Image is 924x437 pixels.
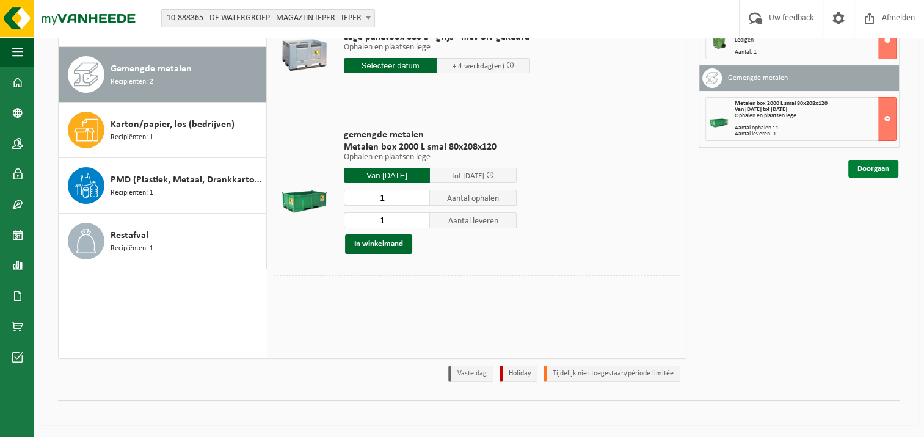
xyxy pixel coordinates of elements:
h3: Gemengde metalen [728,68,788,88]
div: Ledigen [735,37,897,43]
button: PMD (Plastiek, Metaal, Drankkartons) (bedrijven) Recipiënten: 1 [59,158,267,214]
button: Restafval Recipiënten: 1 [59,214,267,269]
span: Aantal leveren [430,212,517,228]
span: Recipiënten: 1 [111,243,153,255]
p: Ophalen en plaatsen lege [344,43,530,52]
span: Gemengde metalen [111,62,192,76]
button: Karton/papier, los (bedrijven) Recipiënten: 1 [59,103,267,158]
p: Ophalen en plaatsen lege [344,153,517,162]
span: PMD (Plastiek, Metaal, Drankkartons) (bedrijven) [111,173,263,187]
span: 10-888365 - DE WATERGROEP - MAGAZIJN IEPER - IEPER [162,10,374,27]
button: Gemengde metalen Recipiënten: 2 [59,47,267,103]
span: Recipiënten: 1 [111,132,153,143]
input: Selecteer datum [344,168,431,183]
span: Metalen box 2000 L smal 80x208x120 [344,141,517,153]
li: Vaste dag [448,366,493,382]
span: + 4 werkdag(en) [453,62,504,70]
div: Aantal: 1 [735,49,897,56]
li: Holiday [500,366,537,382]
div: Aantal ophalen : 1 [735,125,897,131]
div: Ophalen en plaatsen lege [735,113,897,119]
span: tot [DATE] [452,172,484,180]
strong: Van [DATE] tot [DATE] [735,106,787,113]
a: Doorgaan [848,160,898,178]
span: Karton/papier, los (bedrijven) [111,117,235,132]
span: Lage palletbox 680 L - grijs - niet UN-gekeurd [344,31,530,43]
span: Metalen box 2000 L smal 80x208x120 [735,100,828,107]
li: Tijdelijk niet toegestaan/période limitée [544,366,680,382]
span: gemengde metalen [344,129,517,141]
span: 10-888365 - DE WATERGROEP - MAGAZIJN IEPER - IEPER [161,9,375,27]
div: Aantal leveren: 1 [735,131,897,137]
span: Aantal ophalen [430,190,517,206]
input: Selecteer datum [344,58,437,73]
span: Recipiënten: 2 [111,76,153,88]
button: In winkelmand [345,234,412,254]
span: Restafval [111,228,148,243]
span: Recipiënten: 1 [111,187,153,199]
